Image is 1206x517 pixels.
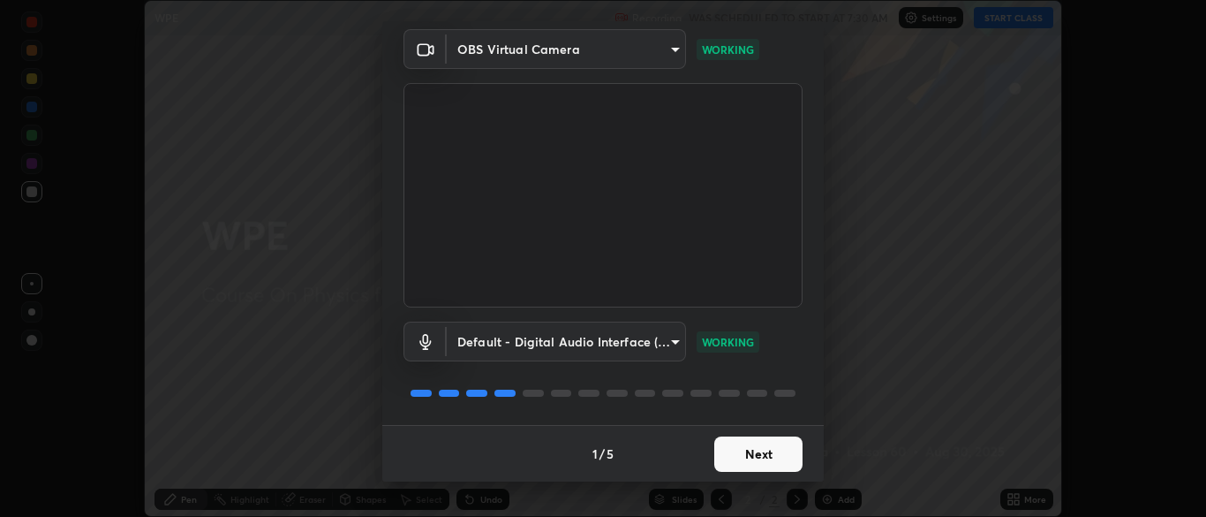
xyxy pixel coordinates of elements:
[714,437,803,472] button: Next
[702,42,754,57] p: WORKING
[447,322,686,361] div: OBS Virtual Camera
[607,445,614,463] h4: 5
[702,334,754,350] p: WORKING
[447,29,686,69] div: OBS Virtual Camera
[599,445,605,463] h4: /
[592,445,598,463] h4: 1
